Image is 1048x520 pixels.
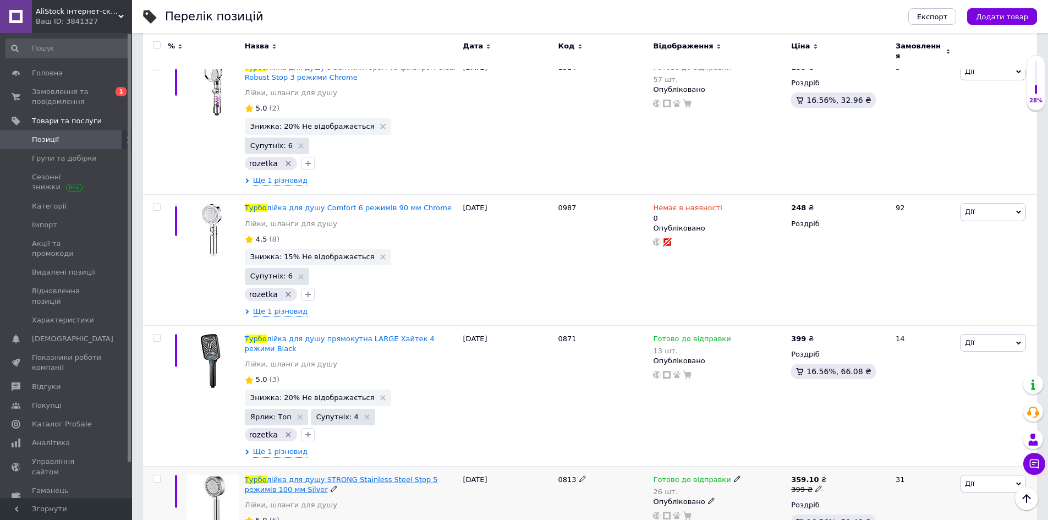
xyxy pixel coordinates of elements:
span: Дії [965,479,974,488]
span: (8) [270,235,279,243]
div: Опубліковано [653,85,786,95]
span: Акції та промокоди [32,239,102,259]
span: 1514 [558,63,577,72]
div: ₴ [791,334,814,344]
a: Лійки, шланги для душу [245,88,337,98]
span: Сезонні знижки [32,172,102,192]
span: Відображення [653,41,713,51]
span: Категорії [32,201,67,211]
button: Наверх [1015,487,1038,510]
b: 359.10 [791,475,819,484]
span: Ще 1 різновид [253,176,308,186]
span: Характеристики [32,315,94,325]
b: 248 [791,204,806,212]
span: 0813 [558,475,577,484]
span: Відгуки [32,382,61,392]
span: Дії [965,338,974,347]
span: Ярлик: Топ [250,413,292,420]
span: AliStock інтернет-склад-магазин смартфони, планшети, повербанки, зарядні станції, товари для дому [36,7,118,17]
span: Код [558,41,575,51]
div: 399 ₴ [791,485,826,495]
span: Ціна [791,41,810,51]
span: Групи та добірки [32,154,97,163]
span: Турбо [245,335,267,343]
input: Пошук [6,39,130,58]
span: Дії [965,67,974,75]
span: Готово до відправки [653,475,731,487]
span: Каталог ProSale [32,419,91,429]
div: 26 шт. [653,488,740,496]
b: 199 [791,63,806,72]
img: Турбо лейка для душа прямоугольная LARGE Хайтек 4 режима Black [199,334,227,388]
div: [DATE] [460,54,556,195]
div: [DATE] [460,325,556,466]
div: 3 [889,54,957,195]
div: 13 шт. [653,347,731,355]
span: Супутніх: 6 [250,142,293,149]
div: 92 [889,195,957,326]
span: лійка для душу прямокутна LARGE Хайтек 4 режими Black [245,335,435,353]
span: Головна [32,68,63,78]
div: Роздріб [791,219,886,229]
div: ₴ [791,475,826,485]
span: 0871 [558,335,577,343]
div: 0 [653,203,722,223]
div: 14 [889,325,957,466]
img: Турбо лейка для душа Comfort 6 режимов 90 мм Chrome [196,203,229,257]
span: Знижка: 15% Не відображається [250,253,375,260]
span: Замовлення [896,41,943,61]
span: 5.0 [256,104,267,112]
div: ₴ [791,203,814,213]
div: 28% [1027,97,1045,105]
svg: Видалити мітку [284,159,293,168]
span: Товари та послуги [32,116,102,126]
b: 399 [791,335,806,343]
a: Турболійка для душу прямокутна LARGE Хайтек 4 режими Black [245,335,435,353]
a: Лійки, шланги для душу [245,500,337,510]
a: Турболійка для душу з вентилятором та фільтром Clear Robust Stop 3 режими Chrome [245,63,457,81]
button: Чат з покупцем [1023,453,1045,475]
a: Турболійка для душу STRONG Stainless Steel Stop 5 режимів 100 мм Silver [245,475,438,494]
span: лійка для душу з вентилятором та фільтром Clear Robust Stop 3 режими Chrome [245,63,457,81]
span: Експорт [917,13,948,21]
a: Турболійка для душу Comfort 6 режимів 90 мм Chrome [245,204,452,212]
span: 1 [116,87,127,96]
span: 0987 [558,204,577,212]
svg: Видалити мітку [284,430,293,439]
span: Показники роботи компанії [32,353,102,373]
span: Видалені позиції [32,267,95,277]
span: лійка для душу STRONG Stainless Steel Stop 5 режимів 100 мм Silver [245,475,438,494]
span: Турбо [245,475,267,484]
img: Турбо лейка для душа с вентилятором и фильтром Clear Robust Stop 3 режима Chrome [196,63,231,117]
div: 57 шт. [653,75,731,84]
div: Роздріб [791,349,886,359]
span: Покупці [32,401,62,410]
span: Ще 1 різновид [253,306,308,317]
div: Опубліковано [653,356,786,366]
span: Турбо [245,63,267,72]
span: Турбо [245,204,267,212]
div: Ваш ID: 3841327 [36,17,132,26]
span: Відновлення позицій [32,286,102,306]
div: Роздріб [791,78,886,88]
span: Додати товар [976,13,1028,21]
span: 4.5 [256,235,267,243]
span: Супутніх: 6 [250,272,293,280]
span: % [168,41,175,51]
span: Позиції [32,135,59,145]
div: Перелік позицій [165,11,264,23]
span: Замовлення та повідомлення [32,87,102,107]
div: Опубліковано [653,497,786,507]
span: (3) [270,375,279,384]
div: Опубліковано [653,223,786,233]
span: Ще 1 різновид [253,447,308,457]
span: Супутніх: 4 [316,413,359,420]
span: [DEMOGRAPHIC_DATA] [32,334,113,344]
span: rozetka [249,290,278,299]
span: (2) [270,104,279,112]
a: Лійки, шланги для душу [245,219,337,229]
span: Дата [463,41,484,51]
span: Гаманець компанії [32,486,102,506]
span: 16.56%, 66.08 ₴ [806,367,871,376]
span: rozetka [249,159,278,168]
